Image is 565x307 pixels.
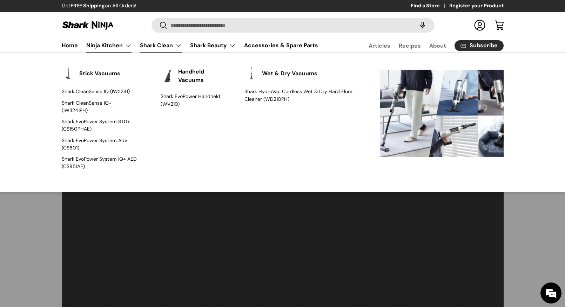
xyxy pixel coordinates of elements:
a: Home [62,39,78,52]
strong: FREE Shipping [70,2,105,9]
summary: Ninja Kitchen [82,39,136,53]
nav: Primary [62,39,318,53]
a: Accessories & Spare Parts [244,39,318,52]
p: Get on All Orders! [62,2,136,10]
a: Recipes [399,39,421,53]
a: Find a Store [411,2,449,10]
summary: Shark Beauty [186,39,240,53]
nav: Secondary [352,39,504,53]
a: About [429,39,446,53]
a: Articles [369,39,390,53]
summary: Shark Clean [136,39,186,53]
a: Subscribe [455,40,504,51]
img: Shark Ninja Philippines [62,18,114,32]
speech-search-button: Search by voice [411,18,434,33]
span: Subscribe [470,43,498,48]
a: Register your Product [449,2,504,10]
